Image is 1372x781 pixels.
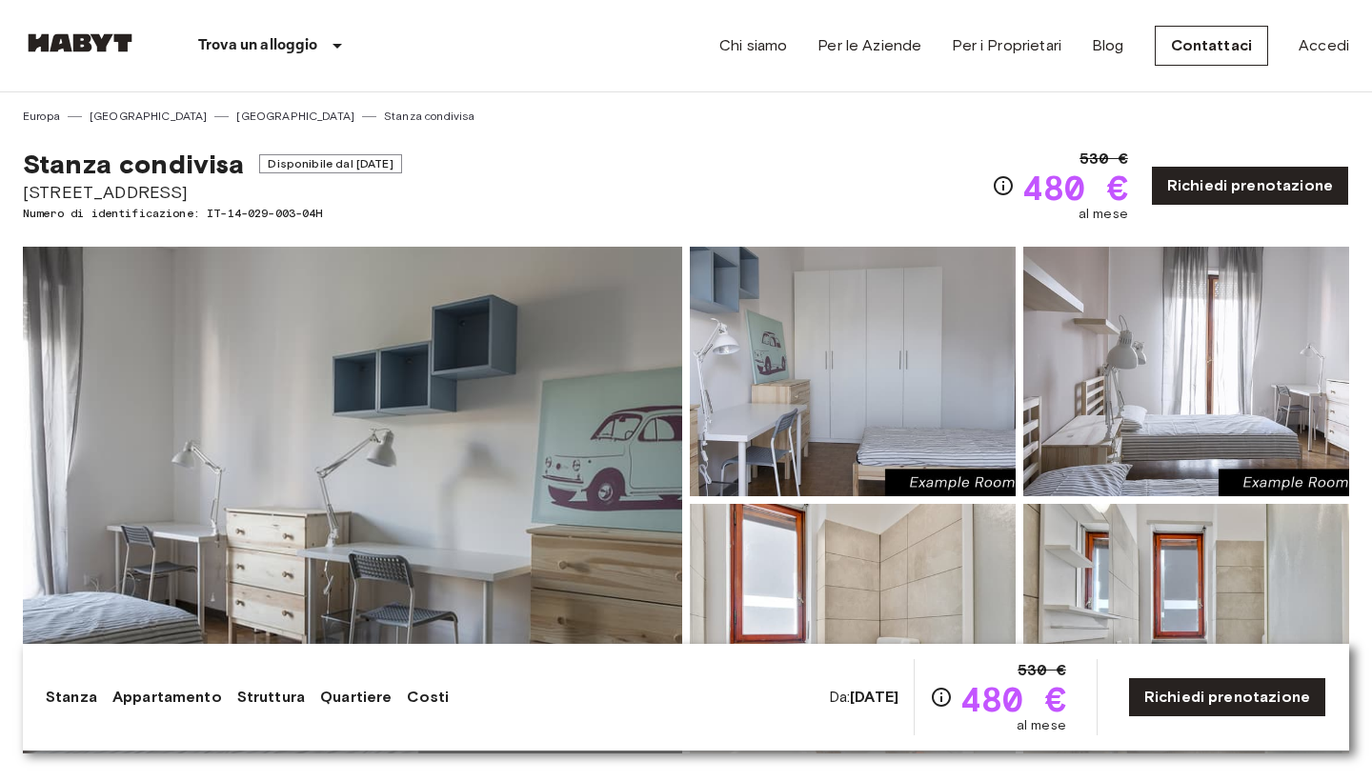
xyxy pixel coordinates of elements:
[850,688,898,706] b: [DATE]
[690,247,1016,496] img: Picture of unit IT-14-029-003-04H
[930,686,953,709] svg: Verifica i dettagli delle spese nella sezione 'Riassunto dei Costi'. Si prega di notare che gli s...
[112,686,222,709] a: Appartamento
[1023,504,1349,753] img: Picture of unit IT-14-029-003-04H
[1023,247,1349,496] img: Picture of unit IT-14-029-003-04H
[320,686,392,709] a: Quartiere
[1299,34,1349,57] a: Accedi
[690,504,1016,753] img: Picture of unit IT-14-029-003-04H
[23,148,244,180] span: Stanza condivisa
[829,687,898,708] span: Da:
[1018,659,1066,682] span: 530 €
[384,108,474,125] a: Stanza condivisa
[960,682,1066,716] span: 480 €
[198,34,318,57] p: Trova un alloggio
[407,686,449,709] a: Costi
[23,108,60,125] a: Europa
[1022,170,1128,205] span: 480 €
[236,108,354,125] a: [GEOGRAPHIC_DATA]
[23,33,137,52] img: Habyt
[992,174,1015,197] svg: Verifica i dettagli delle spese nella sezione 'Riassunto dei Costi'. Si prega di notare che gli s...
[259,154,401,173] span: Disponibile dal [DATE]
[23,205,402,222] span: Numero di identificazione: IT-14-029-003-04H
[1151,166,1349,206] a: Richiedi prenotazione
[1079,205,1128,224] span: al mese
[1079,148,1128,170] span: 530 €
[46,686,97,709] a: Stanza
[237,686,305,709] a: Struttura
[719,34,787,57] a: Chi siamo
[952,34,1061,57] a: Per i Proprietari
[1155,26,1269,66] a: Contattaci
[817,34,921,57] a: Per le Aziende
[23,180,402,205] span: [STREET_ADDRESS]
[23,247,682,753] img: Marketing picture of unit IT-14-029-003-04H
[1017,716,1066,735] span: al mese
[1092,34,1124,57] a: Blog
[1128,677,1326,717] a: Richiedi prenotazione
[90,108,208,125] a: [GEOGRAPHIC_DATA]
